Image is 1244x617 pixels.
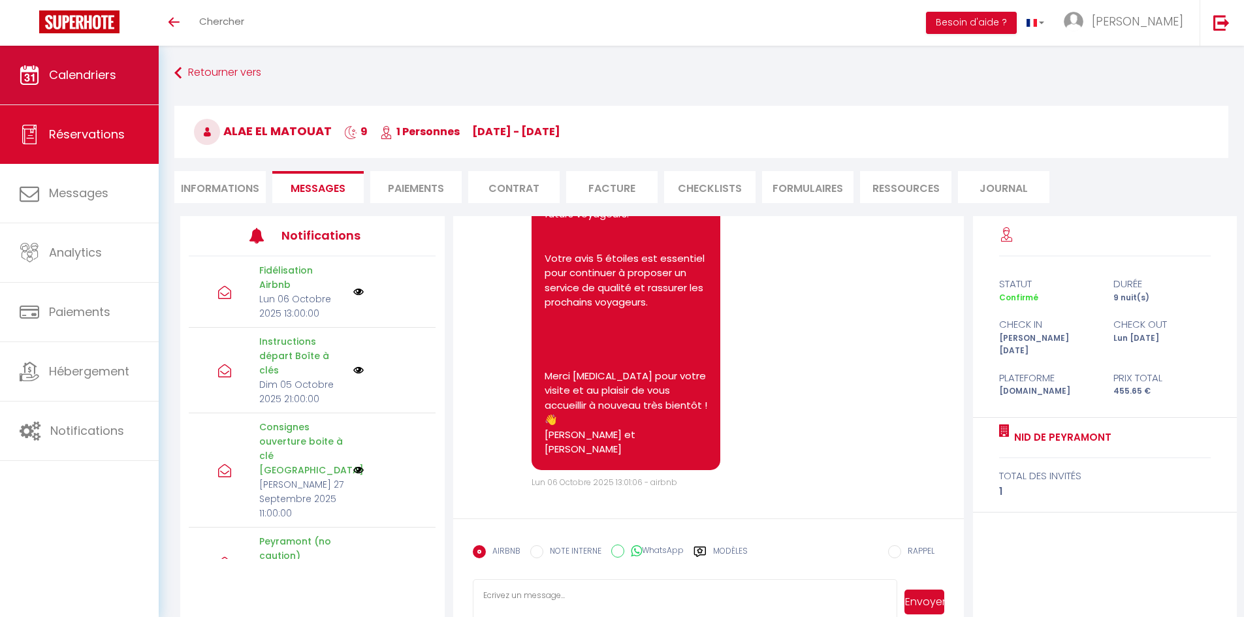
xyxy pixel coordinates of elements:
[713,545,748,568] label: Modèles
[174,61,1228,85] a: Retourner vers
[991,370,1105,386] div: Plateforme
[904,590,944,614] button: Envoyer
[194,123,332,139] span: Alae El Matouat
[380,124,460,139] span: 1 Personnes
[958,171,1049,203] li: Journal
[353,287,364,297] img: NO IMAGE
[1105,370,1219,386] div: Prix total
[259,377,345,406] p: Dim 05 Octobre 2025 21:00:00
[1105,385,1219,398] div: 455.65 €
[259,420,345,477] p: Consignes ouverture boite à clé [GEOGRAPHIC_DATA]
[259,292,345,321] p: Lun 06 Octobre 2025 13:00:00
[1092,13,1183,29] span: [PERSON_NAME]
[1105,292,1219,304] div: 9 nuit(s)
[281,221,385,250] h3: Notifications
[991,317,1105,332] div: check in
[860,171,951,203] li: Ressources
[991,385,1105,398] div: [DOMAIN_NAME]
[999,468,1211,484] div: total des invités
[999,484,1211,499] div: 1
[991,332,1105,357] div: [PERSON_NAME] [DATE]
[664,171,756,203] li: CHECKLISTS
[353,558,364,568] img: NO IMAGE
[1105,332,1219,357] div: Lun [DATE]
[353,465,364,475] img: NO IMAGE
[49,185,108,201] span: Messages
[50,422,124,439] span: Notifications
[49,244,102,261] span: Analytics
[472,124,560,139] span: [DATE] - [DATE]
[999,292,1038,303] span: Confirmé
[1105,317,1219,332] div: check out
[991,276,1105,292] div: statut
[1010,430,1111,445] a: Nid de Peyramont
[566,171,658,203] li: Facture
[762,171,853,203] li: FORMULAIRES
[259,263,345,292] p: Fidélisation Airbnb
[624,545,684,559] label: WhatsApp
[199,14,244,28] span: Chercher
[1064,12,1083,31] img: ...
[370,171,462,203] li: Paiements
[901,545,934,560] label: RAPPEL
[344,124,368,139] span: 9
[39,10,120,33] img: Super Booking
[49,363,129,379] span: Hébergement
[1213,14,1230,31] img: logout
[1105,276,1219,292] div: durée
[49,67,116,83] span: Calendriers
[49,126,125,142] span: Réservations
[174,171,266,203] li: Informations
[259,334,345,377] p: Instructions départ Boîte à clés
[49,304,110,320] span: Paiements
[543,545,601,560] label: NOTE INTERNE
[259,477,345,520] p: [PERSON_NAME] 27 Septembre 2025 11:00:00
[468,171,560,203] li: Contrat
[259,534,345,563] p: Peyramont (no caution)
[291,181,345,196] span: Messages
[532,477,677,488] span: Lun 06 Octobre 2025 13:01:06 - airbnb
[353,365,364,375] img: NO IMAGE
[486,545,520,560] label: AIRBNB
[926,12,1017,34] button: Besoin d'aide ?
